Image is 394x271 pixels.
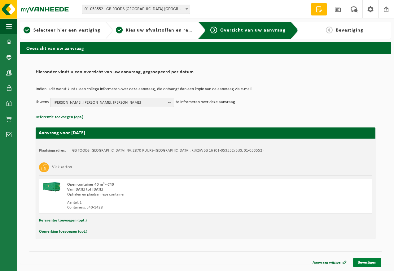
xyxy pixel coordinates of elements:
strong: Van [DATE] tot [DATE] [67,187,103,191]
span: 2 [116,27,123,33]
button: [PERSON_NAME], [PERSON_NAME], [PERSON_NAME] [50,98,174,107]
span: 1 [24,27,30,33]
span: Bevestiging [336,28,363,33]
span: Kies uw afvalstoffen en recipiënten [126,28,211,33]
button: Opmerking toevoegen (opt.) [39,228,87,236]
h3: Vlak karton [52,162,72,172]
a: 2Kies uw afvalstoffen en recipiënten [116,27,193,34]
a: Bevestigen [353,258,381,267]
div: Aantal: 1 [67,200,230,205]
span: Open container 40 m³ - C40 [67,183,114,187]
p: Ik wens [36,98,49,107]
button: Referentie toevoegen (opt.) [36,113,83,121]
span: Overzicht van uw aanvraag [220,28,286,33]
img: HK-XC-40-GN-00.png [42,182,61,191]
button: Referentie toevoegen (opt.) [39,217,87,225]
span: [PERSON_NAME], [PERSON_NAME], [PERSON_NAME] [54,98,166,107]
span: 4 [326,27,333,33]
div: Ophalen en plaatsen lege container [67,192,230,197]
span: Selecteer hier een vestiging [33,28,100,33]
span: 3 [210,27,217,33]
strong: Plaatsingsadres: [39,148,66,153]
a: Aanvraag wijzigen [308,258,351,267]
td: GB FOODS [GEOGRAPHIC_DATA] NV, 2870 PUURS-[GEOGRAPHIC_DATA], RIJKSWEG 16 (01-053552/BUS, 01-053552) [72,148,264,153]
span: 01-053552 - GB FOODS BELGIUM NV - PUURS-SINT-AMANDS [82,5,190,14]
h2: Overzicht van uw aanvraag [20,42,391,54]
strong: Aanvraag voor [DATE] [39,131,85,135]
h2: Hieronder vindt u een overzicht van uw aanvraag, gegroepeerd per datum. [36,70,375,78]
p: te informeren over deze aanvraag. [176,98,236,107]
div: Containers: c40-1428 [67,205,230,210]
p: Indien u dit wenst kunt u een collega informeren over deze aanvraag, die ontvangt dan een kopie v... [36,87,375,92]
a: 1Selecteer hier een vestiging [23,27,100,34]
